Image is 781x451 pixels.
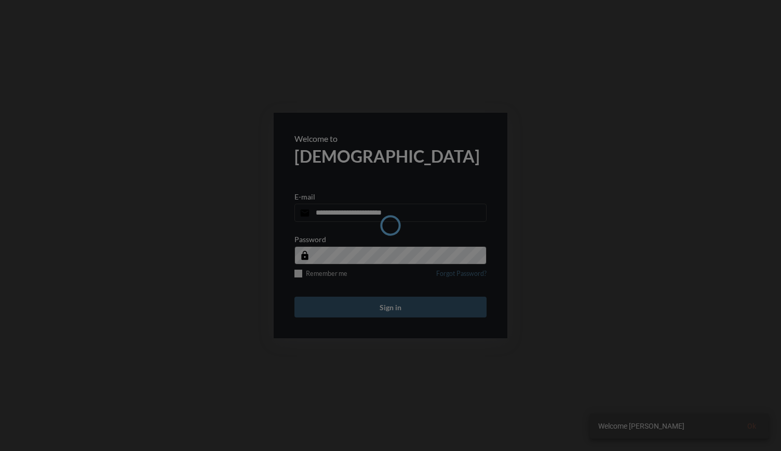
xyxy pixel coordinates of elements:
[294,134,487,143] p: Welcome to
[294,297,487,317] button: Sign in
[436,270,487,284] a: Forgot Password?
[294,146,487,166] h2: [DEMOGRAPHIC_DATA]
[294,235,326,244] p: Password
[294,192,315,201] p: E-mail
[294,270,347,277] label: Remember me
[598,421,684,431] span: Welcome [PERSON_NAME]
[747,422,756,430] span: Ok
